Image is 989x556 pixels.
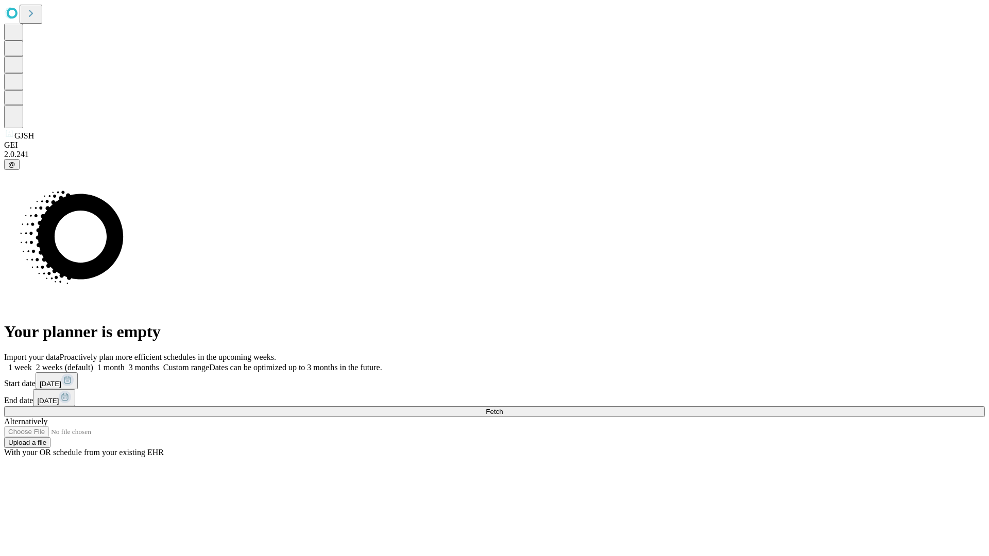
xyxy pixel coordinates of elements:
button: Upload a file [4,437,50,448]
button: [DATE] [33,389,75,406]
span: Proactively plan more efficient schedules in the upcoming weeks. [60,353,276,361]
button: Fetch [4,406,985,417]
span: GJSH [14,131,34,140]
span: 1 month [97,363,125,372]
div: 2.0.241 [4,150,985,159]
span: 1 week [8,363,32,372]
span: [DATE] [40,380,61,388]
span: Custom range [163,363,209,372]
h1: Your planner is empty [4,322,985,341]
button: @ [4,159,20,170]
span: Alternatively [4,417,47,426]
span: Fetch [486,408,503,415]
button: [DATE] [36,372,78,389]
span: Dates can be optimized up to 3 months in the future. [209,363,382,372]
div: End date [4,389,985,406]
span: Import your data [4,353,60,361]
span: [DATE] [37,397,59,405]
span: @ [8,161,15,168]
div: GEI [4,141,985,150]
span: 3 months [129,363,159,372]
span: With your OR schedule from your existing EHR [4,448,164,457]
span: 2 weeks (default) [36,363,93,372]
div: Start date [4,372,985,389]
